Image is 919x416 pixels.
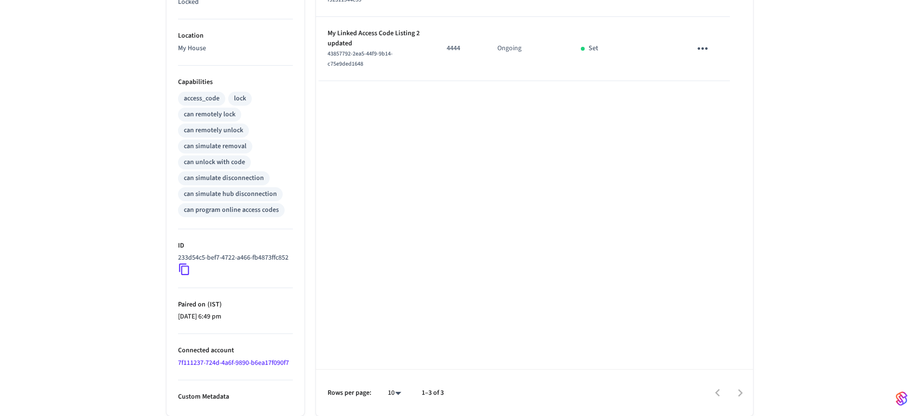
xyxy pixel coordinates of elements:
[234,94,246,104] div: lock
[184,205,279,215] div: can program online access codes
[184,110,235,120] div: can remotely lock
[178,31,293,41] p: Location
[178,346,293,356] p: Connected account
[422,388,444,398] p: 1–3 of 3
[178,253,288,263] p: 233d54c5-bef7-4722-a466-fb4873ffc852
[328,388,371,398] p: Rows per page:
[178,43,293,54] p: My House
[328,50,393,68] span: 43857792-2ea5-44f9-9b14-c75e9ded1648
[178,312,293,322] p: [DATE] 6:49 pm
[178,300,293,310] p: Paired on
[178,77,293,87] p: Capabilities
[178,241,293,251] p: ID
[184,125,243,136] div: can remotely unlock
[184,189,277,199] div: can simulate hub disconnection
[184,141,247,152] div: can simulate removal
[184,94,219,104] div: access_code
[178,358,289,368] a: 7f111237-724d-4a6f-9890-b6ea17f090f7
[328,28,424,49] p: My Linked Access Code Listing 2 updated
[896,391,907,406] img: SeamLogoGradient.69752ec5.svg
[206,300,222,309] span: ( IST )
[589,43,598,54] p: Set
[383,386,406,400] div: 10
[178,392,293,402] p: Custom Metadata
[447,43,474,54] p: 4444
[486,17,569,81] td: Ongoing
[184,157,245,167] div: can unlock with code
[184,173,264,183] div: can simulate disconnection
